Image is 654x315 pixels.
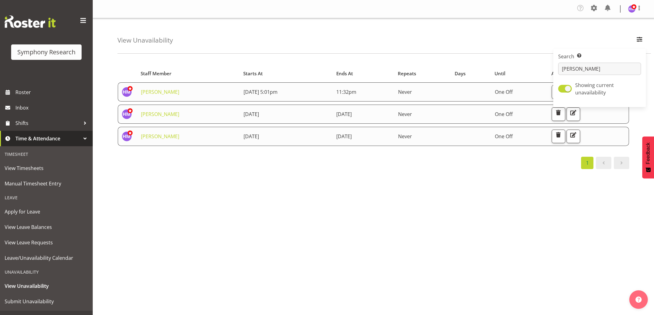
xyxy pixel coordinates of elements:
[645,143,651,164] span: Feedback
[336,89,356,95] span: 11:32pm
[5,179,88,188] span: Manual Timesheet Entry
[15,134,80,143] span: Time & Attendance
[244,133,259,140] span: [DATE]
[642,136,654,178] button: Feedback - Show survey
[244,89,278,95] span: [DATE] 5:01pm
[552,85,565,99] button: Delete Unavailability
[15,103,90,112] span: Inbox
[244,111,259,118] span: [DATE]
[495,111,513,118] span: One Off
[2,294,91,309] a: Submit Unavailability
[552,130,565,143] button: Delete Unavailability
[455,70,488,77] div: Days
[575,82,614,96] span: Showing current unavailability
[2,176,91,191] a: Manual Timesheet Entry
[2,160,91,176] a: View Timesheets
[2,204,91,219] a: Apply for Leave
[5,207,88,216] span: Apply for Leave
[2,148,91,160] div: Timesheet
[2,250,91,266] a: Leave/Unavailability Calendar
[336,70,391,77] div: Ends At
[122,109,132,119] img: hitesh-makan1261.jpg
[2,235,91,250] a: View Leave Requests
[17,48,75,57] div: Symphony Research
[551,70,626,77] div: Actions
[2,219,91,235] a: View Leave Balances
[336,111,352,118] span: [DATE]
[567,130,580,143] button: Edit Unavailability
[2,278,91,294] a: View Unavailability
[5,164,88,173] span: View Timesheets
[567,107,580,121] button: Edit Unavailability
[2,191,91,204] div: Leave
[5,281,88,291] span: View Unavailability
[5,253,88,263] span: Leave/Unavailability Calendar
[2,266,91,278] div: Unavailability
[398,133,412,140] span: Never
[398,89,412,95] span: Never
[243,70,329,77] div: Starts At
[552,107,565,121] button: Delete Unavailability
[141,133,179,140] a: [PERSON_NAME]
[141,70,236,77] div: Staff Member
[15,118,80,128] span: Shifts
[15,88,90,97] span: Roster
[635,296,642,303] img: help-xxl-2.png
[117,37,173,44] h4: View Unavailability
[558,63,641,75] input: Search
[398,111,412,118] span: Never
[122,131,132,141] img: hitesh-makan1261.jpg
[5,222,88,232] span: View Leave Balances
[495,89,513,95] span: One Off
[5,297,88,306] span: Submit Unavailability
[558,53,641,60] label: Search
[5,15,56,28] img: Rosterit website logo
[633,34,646,47] button: Filter Employees
[336,133,352,140] span: [DATE]
[495,70,544,77] div: Until
[141,111,179,118] a: [PERSON_NAME]
[628,5,635,13] img: hitesh-makan1261.jpg
[5,238,88,247] span: View Leave Requests
[122,87,132,97] img: hitesh-makan1261.jpg
[495,133,513,140] span: One Off
[141,89,179,95] a: [PERSON_NAME]
[398,70,448,77] div: Repeats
